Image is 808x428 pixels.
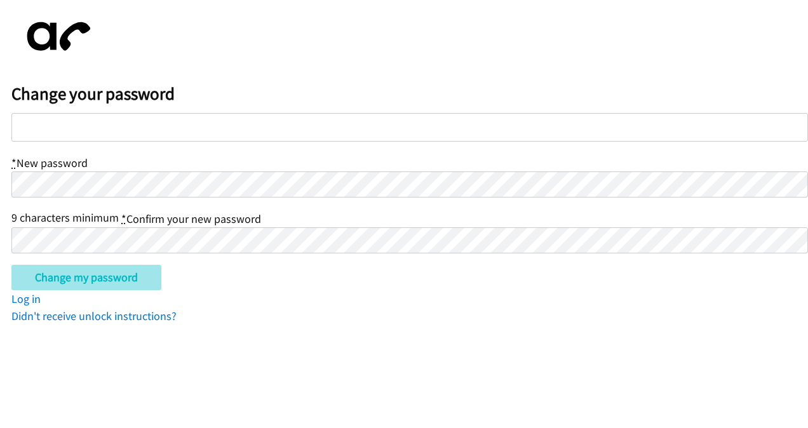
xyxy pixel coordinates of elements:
abbr: required [121,211,126,226]
label: Confirm your new password [121,211,261,226]
span: 9 characters minimum [11,210,119,225]
label: New password [11,156,88,170]
a: Log in [11,291,41,306]
h2: Change your password [11,83,808,105]
input: Change my password [11,265,161,290]
img: aphone-8a226864a2ddd6a5e75d1ebefc011f4aa8f32683c2d82f3fb0802fe031f96514.svg [11,11,100,62]
a: Didn't receive unlock instructions? [11,309,177,323]
abbr: required [11,156,17,170]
